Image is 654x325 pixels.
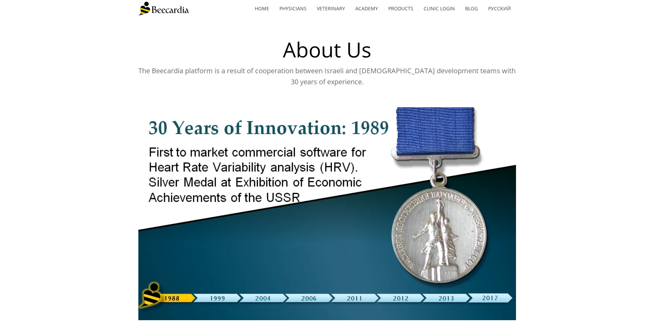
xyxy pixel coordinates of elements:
a: home [250,1,274,17]
a: Русский [483,1,516,17]
img: Beecardia [138,2,189,15]
a: Products [383,1,418,17]
span: The Beecardia platform is a result of cooperation between Israeli and [DEMOGRAPHIC_DATA] developm... [138,66,516,86]
a: Veterinary [312,1,350,17]
a: Academy [350,1,383,17]
span: About Us [283,35,371,64]
a: Physicians [274,1,312,17]
a: Blog [460,1,483,17]
a: Clinic Login [418,1,460,17]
